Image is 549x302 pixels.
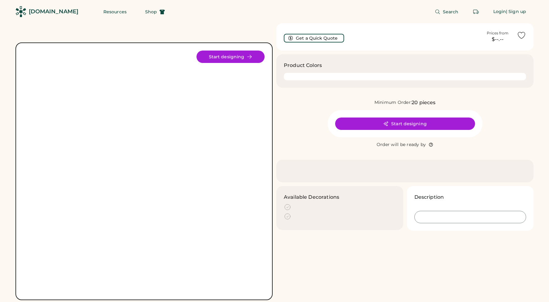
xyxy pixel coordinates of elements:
[197,51,265,63] button: Start designing
[284,193,339,201] h3: Available Decorations
[412,99,435,106] div: 20 pieces
[96,6,134,18] button: Resources
[138,6,172,18] button: Shop
[482,36,513,43] div: $--.--
[284,62,322,69] h3: Product Colors
[145,10,157,14] span: Shop
[377,142,426,148] div: Order will be ready by
[427,6,466,18] button: Search
[335,118,475,130] button: Start designing
[443,10,459,14] span: Search
[29,8,78,16] div: [DOMAIN_NAME]
[24,51,265,292] img: yH5BAEAAAAALAAAAAABAAEAAAIBRAA7
[470,6,482,18] button: Retrieve an order
[414,193,444,201] h3: Description
[487,31,508,36] div: Prices from
[15,6,26,17] img: Rendered Logo - Screens
[284,34,344,42] button: Get a Quick Quote
[506,9,526,15] div: | Sign up
[374,100,412,106] div: Minimum Order:
[493,9,506,15] div: Login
